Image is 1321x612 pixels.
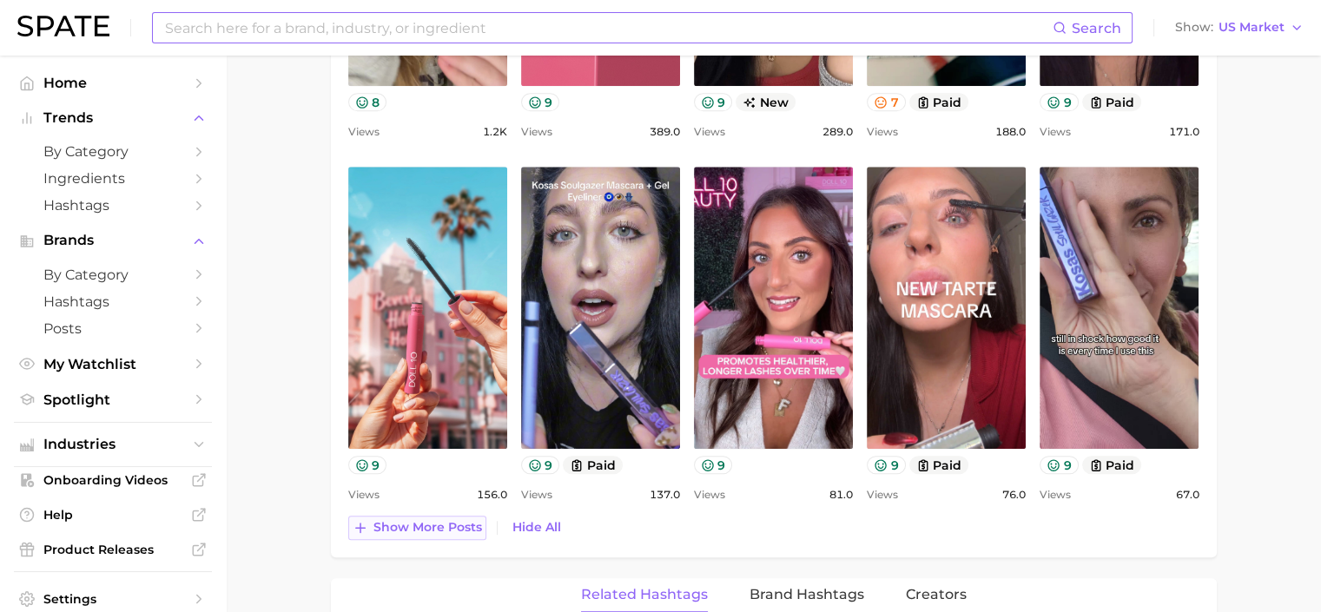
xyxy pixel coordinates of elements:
[348,484,380,505] span: Views
[14,536,212,563] a: Product Releases
[909,456,969,474] button: paid
[909,93,969,111] button: paid
[43,75,182,91] span: Home
[521,93,560,111] button: 9
[14,165,212,192] a: Ingredients
[694,484,725,505] span: Views
[348,93,387,111] button: 8
[43,143,182,160] span: by Category
[1175,23,1213,32] span: Show
[867,456,906,474] button: 9
[694,456,733,474] button: 9
[43,267,182,283] span: by Category
[43,110,182,126] span: Trends
[163,13,1053,43] input: Search here for a brand, industry, or ingredient
[508,516,565,539] button: Hide All
[43,320,182,337] span: Posts
[348,456,387,474] button: 9
[694,122,725,142] span: Views
[14,586,212,612] a: Settings
[736,93,796,111] span: new
[43,437,182,452] span: Industries
[750,587,864,602] span: Brand Hashtags
[43,197,182,214] span: Hashtags
[867,122,898,142] span: Views
[563,456,623,474] button: paid
[14,386,212,413] a: Spotlight
[1002,484,1026,505] span: 76.0
[867,93,906,111] button: 7
[1040,122,1071,142] span: Views
[14,431,212,457] button: Industries
[14,288,212,315] a: Hashtags
[43,542,182,557] span: Product Releases
[906,587,967,602] span: Creators
[581,587,708,602] span: Related Hashtags
[43,591,182,607] span: Settings
[14,351,212,378] a: My Watchlist
[14,315,212,342] a: Posts
[348,516,486,540] button: Show more posts
[1219,23,1285,32] span: US Market
[650,484,680,505] span: 137.0
[1171,16,1308,39] button: ShowUS Market
[14,138,212,165] a: by Category
[14,192,212,219] a: Hashtags
[1082,456,1142,474] button: paid
[14,69,212,96] a: Home
[521,484,552,505] span: Views
[17,16,109,36] img: SPATE
[43,507,182,523] span: Help
[995,122,1026,142] span: 188.0
[43,356,182,372] span: My Watchlist
[43,392,182,408] span: Spotlight
[822,122,853,142] span: 289.0
[43,472,182,488] span: Onboarding Videos
[483,122,507,142] span: 1.2k
[477,484,507,505] span: 156.0
[521,456,560,474] button: 9
[650,122,680,142] span: 389.0
[348,122,380,142] span: Views
[1040,456,1079,474] button: 9
[43,170,182,187] span: Ingredients
[43,233,182,248] span: Brands
[14,227,212,253] button: Brands
[1168,122,1199,142] span: 171.0
[1072,20,1121,36] span: Search
[373,520,482,535] span: Show more posts
[14,105,212,131] button: Trends
[14,467,212,493] a: Onboarding Videos
[14,502,212,528] a: Help
[867,484,898,505] span: Views
[1040,93,1079,111] button: 9
[521,122,552,142] span: Views
[829,484,853,505] span: 81.0
[14,261,212,288] a: by Category
[1040,484,1071,505] span: Views
[1175,484,1199,505] span: 67.0
[1082,93,1142,111] button: paid
[694,93,733,111] button: 9
[512,520,561,535] span: Hide All
[43,293,182,310] span: Hashtags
